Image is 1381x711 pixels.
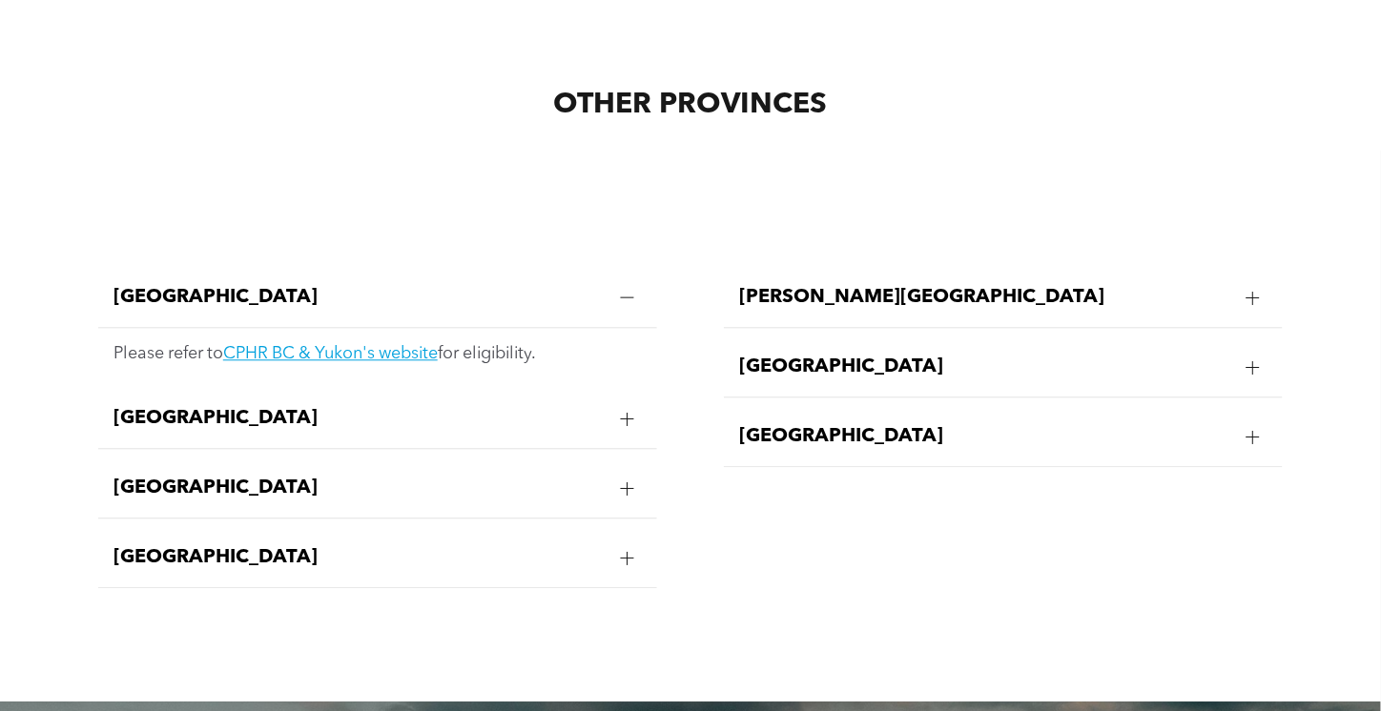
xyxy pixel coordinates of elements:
[553,91,827,119] span: OTHER PROVINCES
[739,425,1231,448] span: [GEOGRAPHIC_DATA]
[223,345,438,362] a: CPHR BC & Yukon's website
[739,286,1231,309] span: [PERSON_NAME][GEOGRAPHIC_DATA]
[113,286,606,309] span: [GEOGRAPHIC_DATA]
[739,355,1231,378] span: [GEOGRAPHIC_DATA]
[113,477,606,499] span: [GEOGRAPHIC_DATA]
[113,546,606,569] span: [GEOGRAPHIC_DATA]
[113,343,642,364] p: Please refer to for eligibility.
[113,407,606,430] span: [GEOGRAPHIC_DATA]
